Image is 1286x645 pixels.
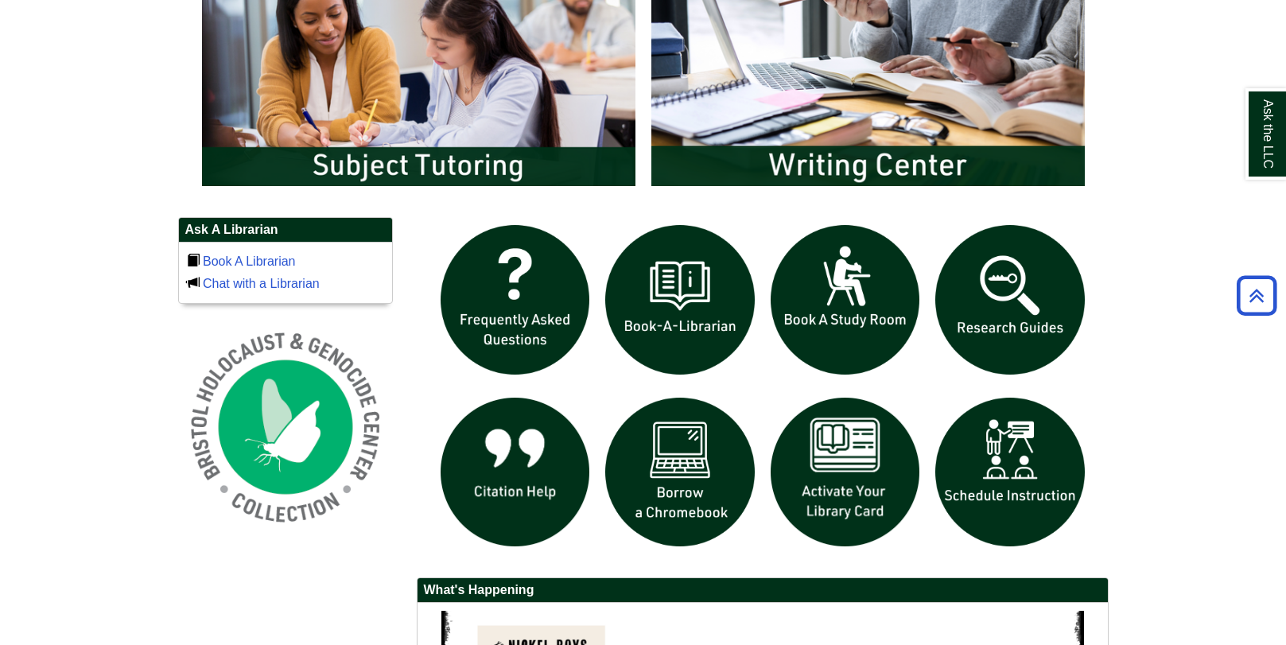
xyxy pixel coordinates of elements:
[433,217,1093,561] div: slideshow
[433,217,598,383] img: frequently asked questions
[418,578,1108,603] h2: What's Happening
[178,320,393,534] img: Holocaust and Genocide Collection
[433,390,598,555] img: citation help icon links to citation help guide page
[1231,285,1282,306] a: Back to Top
[597,390,763,555] img: Borrow a chromebook icon links to the borrow a chromebook web page
[763,390,928,555] img: activate Library Card icon links to form to activate student ID into library card
[203,255,296,268] a: Book A Librarian
[927,390,1093,555] img: For faculty. Schedule Library Instruction icon links to form.
[927,217,1093,383] img: Research Guides icon links to research guides web page
[179,218,392,243] h2: Ask A Librarian
[763,217,928,383] img: book a study room icon links to book a study room web page
[597,217,763,383] img: Book a Librarian icon links to book a librarian web page
[203,277,320,290] a: Chat with a Librarian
